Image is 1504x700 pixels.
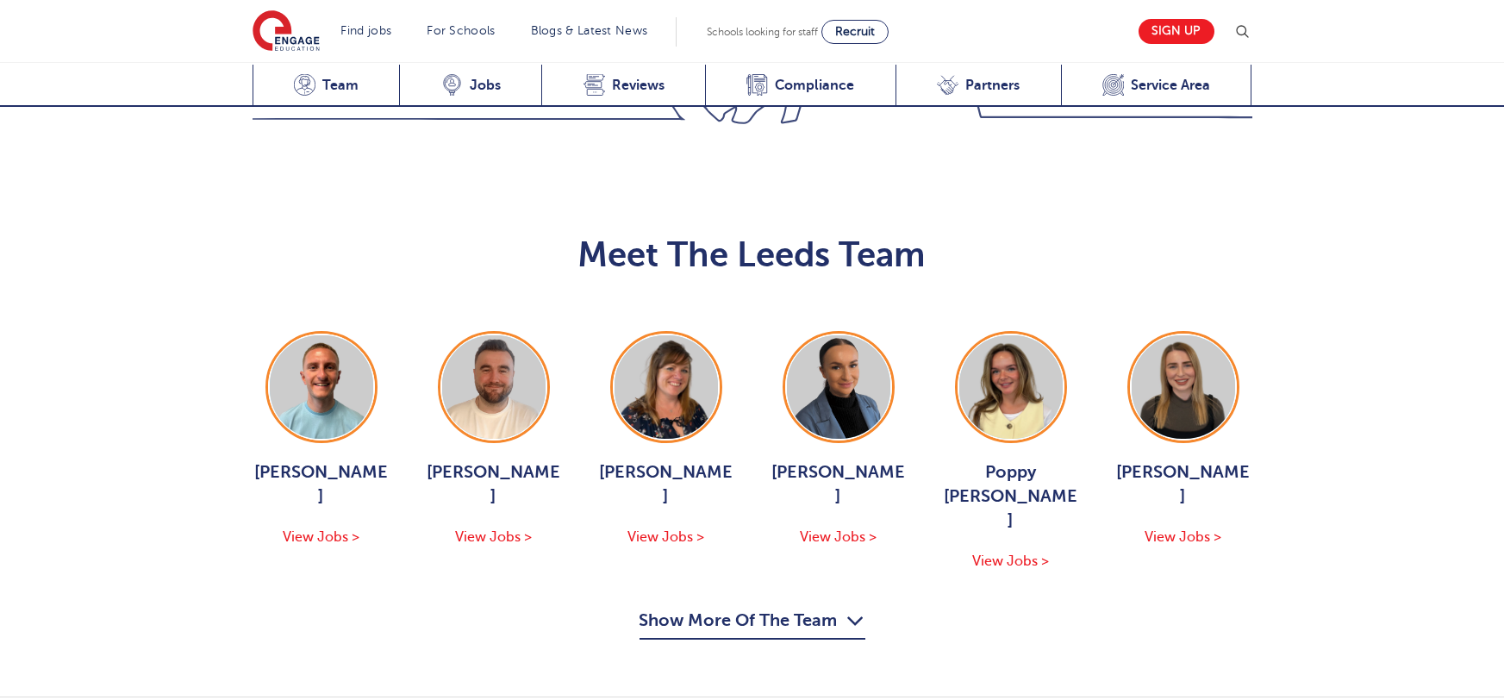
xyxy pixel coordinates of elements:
[959,335,1063,439] img: Poppy Burnside
[341,24,392,37] a: Find jobs
[531,24,648,37] a: Blogs & Latest News
[253,331,390,548] a: [PERSON_NAME] View Jobs >
[597,331,735,548] a: [PERSON_NAME] View Jobs >
[942,460,1080,533] span: Poppy [PERSON_NAME]
[470,77,501,94] span: Jobs
[322,77,359,94] span: Team
[425,460,563,509] span: [PERSON_NAME]
[627,529,704,545] span: View Jobs >
[640,607,865,640] button: Show More Of The Team
[800,529,877,545] span: View Jobs >
[787,335,890,439] img: Holly Johnson
[597,460,735,509] span: [PERSON_NAME]
[1114,331,1252,548] a: [PERSON_NAME] View Jobs >
[896,65,1061,107] a: Partners
[425,331,563,548] a: [PERSON_NAME] View Jobs >
[455,529,532,545] span: View Jobs >
[972,553,1049,569] span: View Jobs >
[965,77,1020,94] span: Partners
[253,234,1252,276] h2: Meet The Leeds Team
[615,335,718,439] img: Joanne Wright
[541,65,705,107] a: Reviews
[283,529,359,545] span: View Jobs >
[253,65,400,107] a: Team
[942,331,1080,572] a: Poppy [PERSON_NAME] View Jobs >
[1145,529,1221,545] span: View Jobs >
[770,460,908,509] span: [PERSON_NAME]
[821,20,889,44] a: Recruit
[442,335,546,439] img: Chris Rushton
[253,10,320,53] img: Engage Education
[1132,335,1235,439] img: Layla McCosker
[612,77,665,94] span: Reviews
[775,77,854,94] span: Compliance
[1139,19,1214,44] a: Sign up
[427,24,495,37] a: For Schools
[770,331,908,548] a: [PERSON_NAME] View Jobs >
[1131,77,1210,94] span: Service Area
[1061,65,1252,107] a: Service Area
[835,25,875,38] span: Recruit
[270,335,373,439] img: George Dignam
[1114,460,1252,509] span: [PERSON_NAME]
[253,460,390,509] span: [PERSON_NAME]
[707,26,818,38] span: Schools looking for staff
[399,65,541,107] a: Jobs
[705,65,896,107] a: Compliance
